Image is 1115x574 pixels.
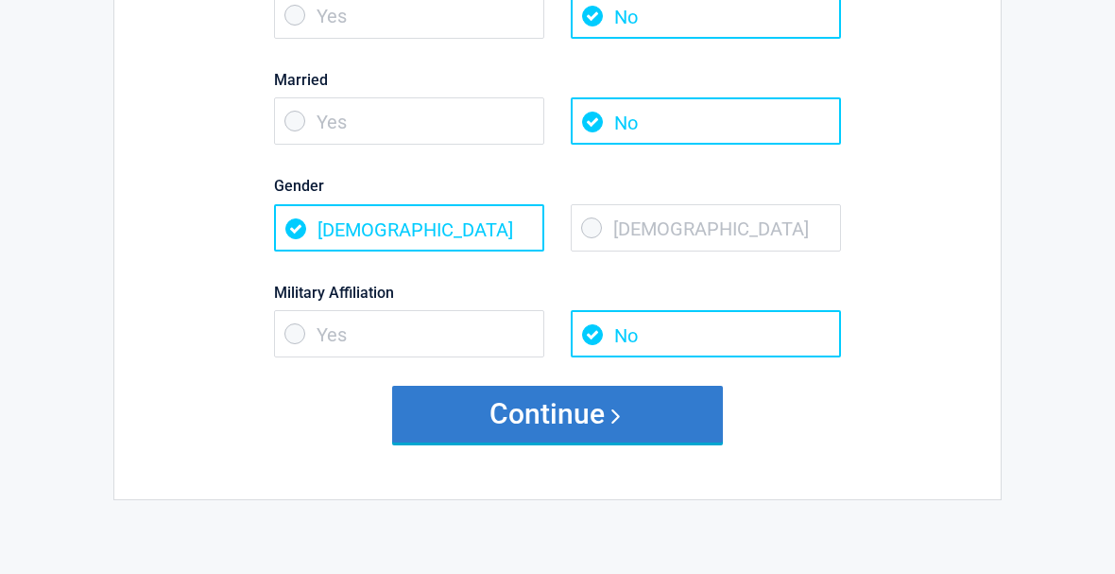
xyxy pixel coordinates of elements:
label: Married [274,67,841,93]
label: Military Affiliation [274,280,841,305]
span: [DEMOGRAPHIC_DATA] [571,204,841,252]
span: [DEMOGRAPHIC_DATA] [274,204,544,252]
label: Gender [274,173,841,199]
span: No [571,97,841,145]
span: Yes [274,310,544,357]
button: Continue [392,386,723,443]
span: Yes [274,97,544,145]
span: No [571,310,841,357]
